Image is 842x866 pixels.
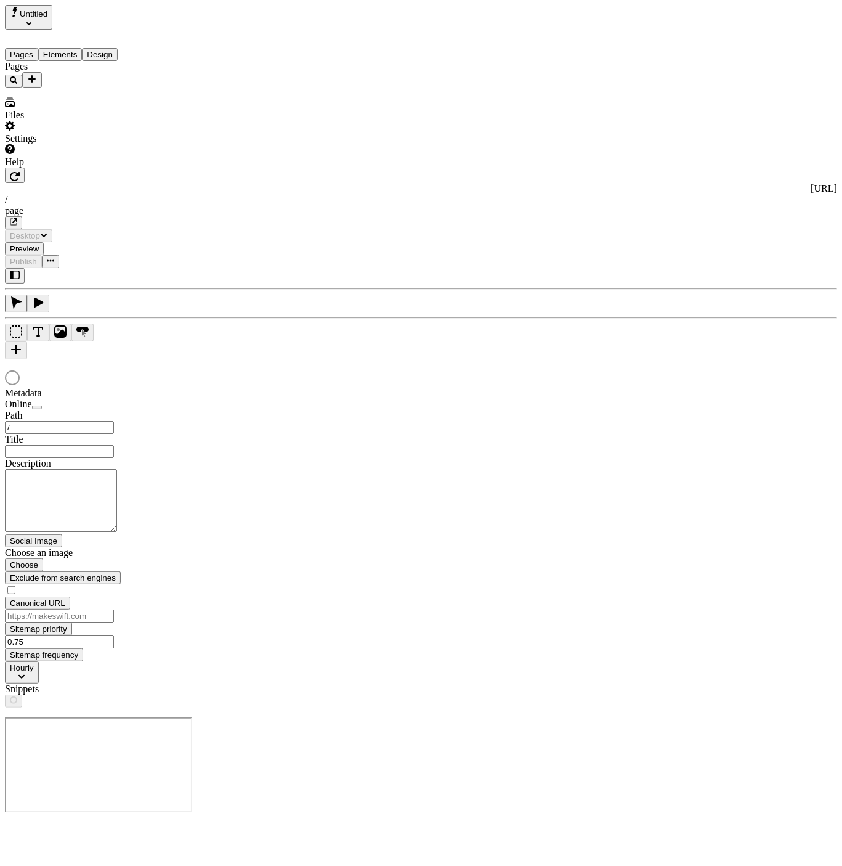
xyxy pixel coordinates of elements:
[5,255,42,268] button: Publish
[10,663,34,672] span: Hourly
[5,324,27,341] button: Box
[5,194,837,205] div: /
[5,458,51,468] span: Description
[5,661,39,684] button: Hourly
[5,684,153,695] div: Snippets
[22,72,42,88] button: Add new
[38,48,83,61] button: Elements
[10,598,65,608] span: Canonical URL
[5,229,52,242] button: Desktop
[5,558,43,571] button: Choose
[5,623,72,635] button: Sitemap priority
[5,48,38,61] button: Pages
[10,650,78,660] span: Sitemap frequency
[5,648,83,661] button: Sitemap frequency
[5,547,153,558] div: Choose an image
[5,5,52,30] button: Select site
[10,560,38,570] span: Choose
[10,231,40,240] span: Desktop
[10,536,57,545] span: Social Image
[49,324,71,341] button: Image
[20,9,47,18] span: Untitled
[5,410,22,420] span: Path
[10,624,67,634] span: Sitemap priority
[5,534,62,547] button: Social Image
[5,571,121,584] button: Exclude from search engines
[5,388,153,399] div: Metadata
[5,133,153,144] div: Settings
[5,434,23,444] span: Title
[5,610,114,623] input: https://makeswift.com
[5,157,153,168] div: Help
[27,324,49,341] button: Text
[5,205,837,216] div: page
[5,110,153,121] div: Files
[10,573,116,582] span: Exclude from search engines
[71,324,94,341] button: Button
[10,244,39,253] span: Preview
[5,183,837,194] div: [URL]
[5,399,32,409] span: Online
[5,717,192,812] iframe: Cookie Feature Detection
[5,242,44,255] button: Preview
[5,597,70,610] button: Canonical URL
[5,61,153,72] div: Pages
[82,48,118,61] button: Design
[10,257,37,266] span: Publish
